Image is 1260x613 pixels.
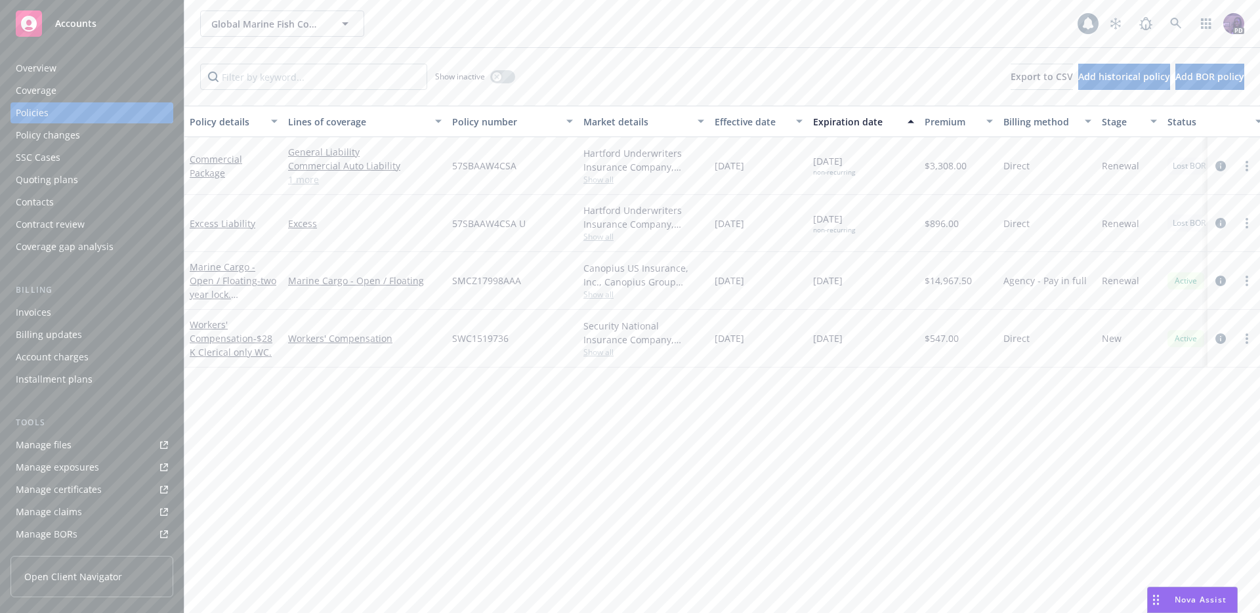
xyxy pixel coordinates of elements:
button: Global Marine Fish Company, LLC [200,11,364,37]
button: Stage [1097,106,1162,137]
span: Accounts [55,18,96,29]
span: Open Client Navigator [24,570,122,583]
span: Show all [583,231,704,242]
a: Billing updates [10,324,173,345]
span: Show all [583,174,704,185]
div: Overview [16,58,56,79]
span: Export to CSV [1011,70,1073,83]
span: Show inactive [435,71,485,82]
span: SWC1519736 [452,331,509,345]
div: Effective date [715,115,788,129]
button: Export to CSV [1011,64,1073,90]
div: non-recurring [813,168,855,177]
div: Coverage [16,80,56,101]
span: Direct [1003,217,1030,230]
div: Policies [16,102,49,123]
span: [DATE] [715,274,744,287]
span: [DATE] [715,217,744,230]
button: Lines of coverage [283,106,447,137]
div: non-recurring [813,226,855,234]
button: Add historical policy [1078,64,1170,90]
div: Hartford Underwriters Insurance Company, Hartford Insurance Group [583,146,704,174]
div: Lines of coverage [288,115,427,129]
div: Billing method [1003,115,1077,129]
a: Excess [288,217,442,230]
a: circleInformation [1213,158,1228,174]
span: [DATE] [813,154,855,177]
a: SSC Cases [10,147,173,168]
a: Policy changes [10,125,173,146]
button: Policy details [184,106,283,137]
div: Installment plans [16,369,93,390]
div: Invoices [16,302,51,323]
div: Manage BORs [16,524,77,545]
a: Workers' Compensation [288,331,442,345]
div: Premium [925,115,978,129]
div: Tools [10,416,173,429]
span: [DATE] [813,212,855,234]
div: Canopius US Insurance, Inc., Canopius Group Limited [583,261,704,289]
a: Marine Cargo - Open / Floating [288,274,442,287]
span: Active [1173,275,1199,287]
span: Renewal [1102,274,1139,287]
div: Coverage gap analysis [16,236,114,257]
span: Show all [583,347,704,358]
span: [DATE] [813,331,843,345]
div: Contacts [16,192,54,213]
a: circleInformation [1213,215,1228,231]
a: Report a Bug [1133,11,1159,37]
div: Status [1167,115,1248,129]
a: Manage claims [10,501,173,522]
span: Add BOR policy [1175,70,1244,83]
span: [DATE] [813,274,843,287]
a: circleInformation [1213,331,1228,347]
a: Coverage gap analysis [10,236,173,257]
a: Manage exposures [10,457,173,478]
a: Commercial Package [190,153,242,179]
a: Installment plans [10,369,173,390]
div: Market details [583,115,690,129]
span: Global Marine Fish Company, LLC [211,17,325,31]
span: Nova Assist [1175,594,1227,605]
button: Effective date [709,106,808,137]
a: Workers' Compensation [190,318,272,358]
div: Quoting plans [16,169,78,190]
div: Stage [1102,115,1143,129]
span: $896.00 [925,217,959,230]
div: Security National Insurance Company, AmTrust Financial Services [583,319,704,347]
span: Renewal [1102,217,1139,230]
span: Direct [1003,331,1030,345]
button: Billing method [998,106,1097,137]
a: Contacts [10,192,173,213]
a: Switch app [1193,11,1219,37]
span: Direct [1003,159,1030,173]
a: more [1239,331,1255,347]
a: Search [1163,11,1189,37]
a: Excess Liability [190,217,255,230]
span: New [1102,331,1122,345]
div: Manage exposures [16,457,99,478]
span: Lost BOR [1173,160,1206,172]
span: 57SBAAW4CSA [452,159,516,173]
span: $3,308.00 [925,159,967,173]
a: Marine Cargo - Open / Floating [190,261,276,342]
span: [DATE] [715,159,744,173]
span: Add historical policy [1078,70,1170,83]
div: Policy changes [16,125,80,146]
div: Manage files [16,434,72,455]
a: more [1239,158,1255,174]
a: circleInformation [1213,273,1228,289]
a: Account charges [10,347,173,368]
span: $14,967.50 [925,274,972,287]
button: Add BOR policy [1175,64,1244,90]
span: Active [1173,333,1199,345]
div: Billing updates [16,324,82,345]
input: Filter by keyword... [200,64,427,90]
span: $547.00 [925,331,959,345]
a: Invoices [10,302,173,323]
div: SSC Cases [16,147,60,168]
div: Policy details [190,115,263,129]
a: Commercial Auto Liability [288,159,442,173]
a: Manage files [10,434,173,455]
